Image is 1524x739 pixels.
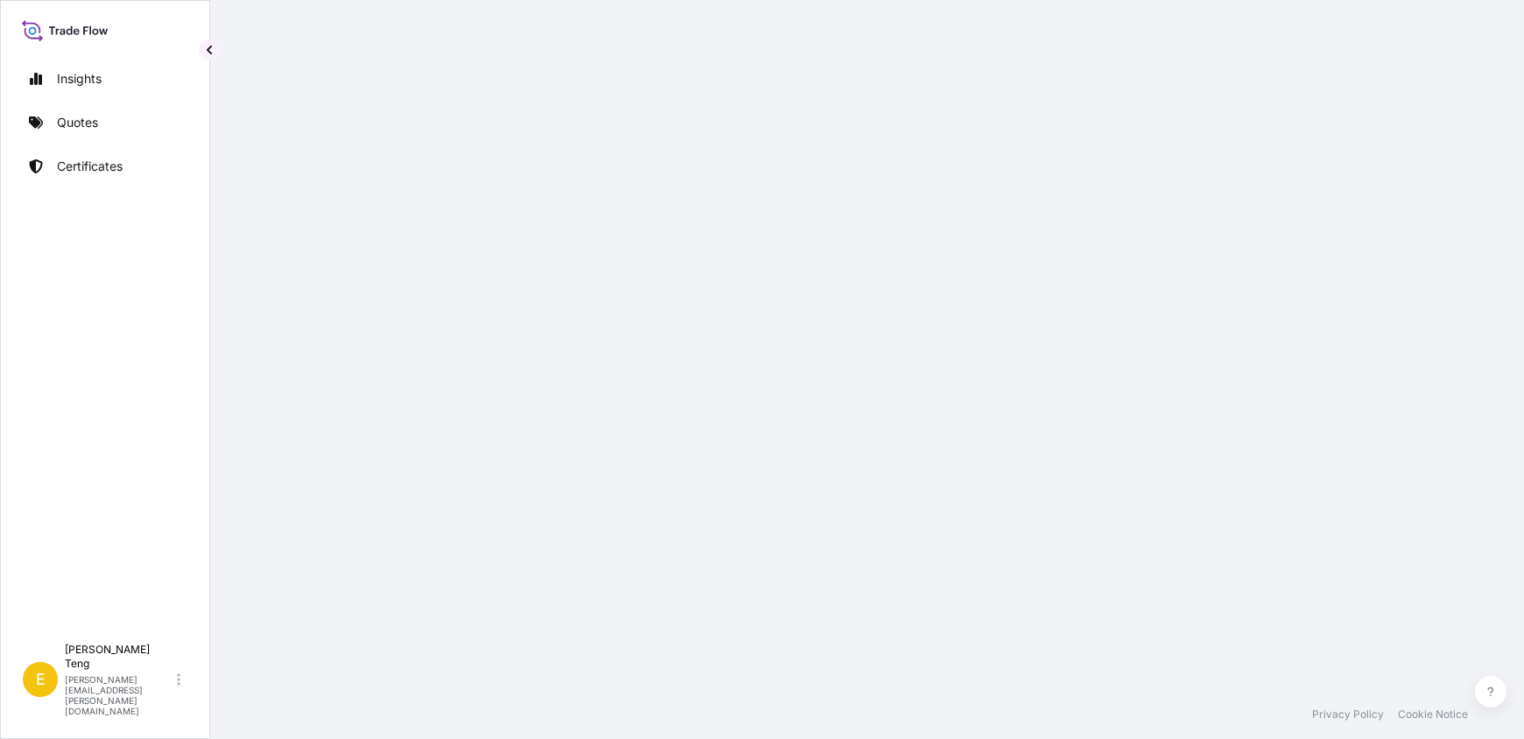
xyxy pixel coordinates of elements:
[1312,707,1384,721] a: Privacy Policy
[57,70,102,88] p: Insights
[15,149,195,184] a: Certificates
[57,114,98,131] p: Quotes
[15,61,195,96] a: Insights
[57,158,123,175] p: Certificates
[65,674,173,716] p: [PERSON_NAME][EMAIL_ADDRESS][PERSON_NAME][DOMAIN_NAME]
[36,671,46,688] span: E
[1398,707,1468,721] a: Cookie Notice
[15,105,195,140] a: Quotes
[65,643,173,671] p: [PERSON_NAME] Teng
